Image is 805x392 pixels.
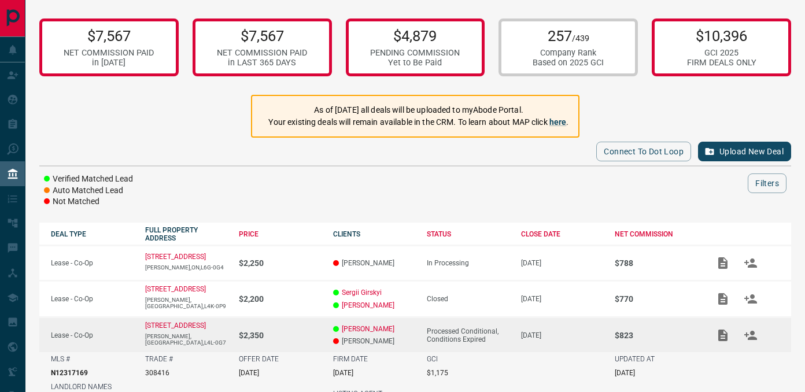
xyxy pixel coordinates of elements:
[709,331,737,339] span: Add / View Documents
[239,230,322,238] div: PRICE
[145,321,206,330] a: [STREET_ADDRESS]
[521,230,604,238] div: CLOSE DATE
[521,259,604,267] p: [DATE]
[51,355,70,363] p: MLS #
[370,58,460,68] div: Yet to Be Paid
[596,142,691,161] button: Connect to Dot Loop
[342,325,394,333] a: [PERSON_NAME]
[217,48,307,58] div: NET COMMISSION PAID
[145,285,206,293] a: [STREET_ADDRESS]
[342,301,394,309] a: [PERSON_NAME]
[737,331,765,339] span: Match Clients
[687,27,756,45] p: $10,396
[239,369,259,377] p: [DATE]
[427,369,448,377] p: $1,175
[239,294,322,304] p: $2,200
[44,196,133,208] li: Not Matched
[268,104,568,116] p: As of [DATE] all deals will be uploaded to myAbode Portal.
[737,258,765,267] span: Match Clients
[427,295,509,303] div: Closed
[145,369,169,377] p: 308416
[521,295,604,303] p: [DATE]
[615,369,635,377] p: [DATE]
[549,117,567,127] a: here
[521,331,604,339] p: [DATE]
[748,173,786,193] button: Filters
[615,230,697,238] div: NET COMMISSION
[333,230,416,238] div: CLIENTS
[615,258,697,268] p: $788
[333,369,353,377] p: [DATE]
[370,48,460,58] div: PENDING COMMISSION
[709,294,737,302] span: Add / View Documents
[51,259,134,267] p: Lease - Co-Op
[64,27,154,45] p: $7,567
[51,295,134,303] p: Lease - Co-Op
[51,369,88,377] p: N12317169
[572,34,589,43] span: /439
[51,383,112,391] p: LANDLORD NAMES
[427,259,509,267] div: In Processing
[342,289,382,297] a: Sergii Girskyi
[333,259,416,267] p: [PERSON_NAME]
[615,355,655,363] p: UPDATED AT
[370,27,460,45] p: $4,879
[333,355,368,363] p: FIRM DATE
[687,58,756,68] div: FIRM DEALS ONLY
[709,258,737,267] span: Add / View Documents
[51,331,134,339] p: Lease - Co-Op
[145,264,228,271] p: [PERSON_NAME],ON,L6G-0G4
[427,230,509,238] div: STATUS
[427,327,509,343] div: Processed Conditional, Conditions Expired
[64,58,154,68] div: in [DATE]
[268,116,568,128] p: Your existing deals will remain available in the CRM. To learn about MAP click .
[145,226,228,242] div: FULL PROPERTY ADDRESS
[239,331,322,340] p: $2,350
[533,48,604,58] div: Company Rank
[217,58,307,68] div: in LAST 365 DAYS
[44,173,133,185] li: Verified Matched Lead
[687,48,756,58] div: GCI 2025
[737,294,765,302] span: Match Clients
[239,355,279,363] p: OFFER DATE
[145,333,228,346] p: [PERSON_NAME],[GEOGRAPHIC_DATA],L4L-0G7
[44,185,133,197] li: Auto Matched Lead
[217,27,307,45] p: $7,567
[615,294,697,304] p: $770
[145,253,206,261] a: [STREET_ADDRESS]
[239,258,322,268] p: $2,250
[698,142,791,161] button: Upload New Deal
[64,48,154,58] div: NET COMMISSION PAID
[533,58,604,68] div: Based on 2025 GCI
[333,337,416,345] p: [PERSON_NAME]
[51,230,134,238] div: DEAL TYPE
[145,355,173,363] p: TRADE #
[427,355,438,363] p: GCI
[533,27,604,45] p: 257
[145,297,228,309] p: [PERSON_NAME],[GEOGRAPHIC_DATA],L4K-0P9
[615,331,697,340] p: $823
